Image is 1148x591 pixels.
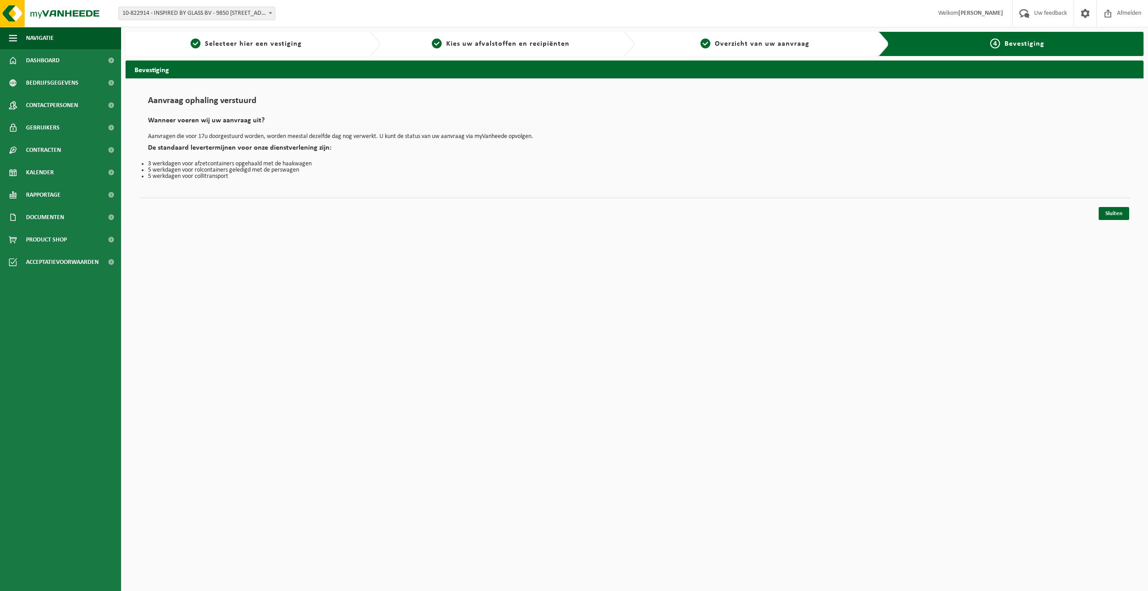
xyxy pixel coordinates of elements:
h2: Bevestiging [126,60,1144,78]
span: Overzicht van uw aanvraag [715,40,809,47]
span: 2 [432,39,442,48]
p: Aanvragen die voor 17u doorgestuurd worden, worden meestal dezelfde dag nog verwerkt. U kunt de s... [148,134,1121,140]
li: 5 werkdagen voor collitransport [148,173,1121,180]
h1: Aanvraag ophaling verstuurd [148,96,1121,110]
span: Gebruikers [26,116,60,139]
a: Sluiten [1099,207,1129,220]
h2: De standaard levertermijnen voor onze dienstverlening zijn: [148,144,1121,156]
li: 5 werkdagen voor rolcontainers geledigd met de perswagen [148,167,1121,173]
span: Selecteer hier een vestiging [205,40,302,47]
a: 3Overzicht van uw aanvraag [639,39,871,49]
span: 3 [700,39,710,48]
li: 3 werkdagen voor afzetcontainers opgehaald met de haakwagen [148,161,1121,167]
span: Kalender [26,161,54,184]
strong: [PERSON_NAME] [958,10,1003,17]
span: Product Shop [26,229,67,251]
span: Acceptatievoorwaarden [26,251,99,273]
span: Contracten [26,139,61,161]
span: Bedrijfsgegevens [26,72,78,94]
span: 10-822914 - INSPIRED BY GLASS BV - 9850 LANDEGEM, VOSSELARESTRAAT 71C (BUS 1) [119,7,275,20]
span: Navigatie [26,27,54,49]
span: 10-822914 - INSPIRED BY GLASS BV - 9850 LANDEGEM, VOSSELARESTRAAT 71C (BUS 1) [118,7,275,20]
span: 1 [191,39,200,48]
a: 2Kies uw afvalstoffen en recipiënten [385,39,617,49]
a: 1Selecteer hier een vestiging [130,39,362,49]
h2: Wanneer voeren wij uw aanvraag uit? [148,117,1121,129]
span: Bevestiging [1004,40,1044,47]
span: Dashboard [26,49,60,72]
span: Documenten [26,206,64,229]
span: Kies uw afvalstoffen en recipiënten [446,40,570,47]
span: 4 [990,39,1000,48]
span: Rapportage [26,184,61,206]
span: Contactpersonen [26,94,78,116]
